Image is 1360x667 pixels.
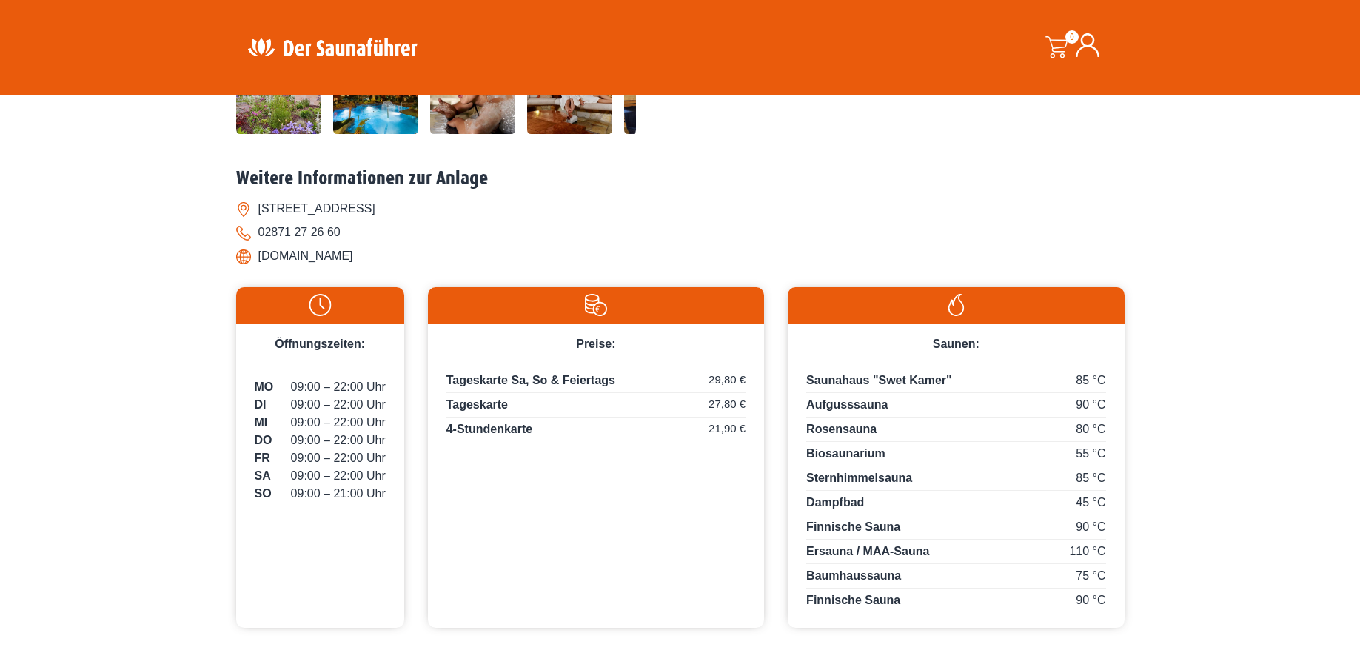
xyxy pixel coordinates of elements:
span: Finnische Sauna [806,520,900,533]
img: Uhr-weiss.svg [244,294,397,316]
span: Ersauna / MAA-Sauna [806,545,929,557]
span: 27,80 € [709,396,746,413]
span: Saunen: [933,338,979,350]
span: MI [255,414,268,432]
span: 09:00 – 22:00 Uhr [291,432,386,449]
span: Preise: [576,338,615,350]
span: 0 [1065,30,1079,44]
span: Biosaunarium [806,447,885,460]
span: 09:00 – 22:00 Uhr [291,378,386,396]
span: 09:00 – 22:00 Uhr [291,449,386,467]
p: 4-Stundenkarte [446,420,746,438]
span: 85 °C [1076,372,1105,389]
span: 80 °C [1076,420,1105,438]
span: 21,90 € [709,420,746,438]
span: Öffnungszeiten: [275,338,365,350]
span: 90 °C [1076,591,1105,609]
span: 45 °C [1076,494,1105,512]
p: Tageskarte [446,396,746,418]
span: 85 °C [1076,469,1105,487]
span: DO [255,432,272,449]
span: SA [255,467,271,485]
span: SO [255,485,272,503]
li: [DOMAIN_NAME] [236,244,1125,268]
span: FR [255,449,270,467]
span: Baumhaussauna [806,569,901,582]
span: Rosensauna [806,423,877,435]
span: Finnische Sauna [806,594,900,606]
li: 02871 27 26 60 [236,221,1125,244]
span: 90 °C [1076,396,1105,414]
span: Sternhimmelsauna [806,472,912,484]
span: 09:00 – 22:00 Uhr [291,414,386,432]
img: Preise-weiss.svg [435,294,757,316]
span: 75 °C [1076,567,1105,585]
span: MO [255,378,274,396]
p: Tageskarte Sa, So & Feiertags [446,372,746,393]
span: 90 °C [1076,518,1105,536]
span: Aufgusssauna [806,398,888,411]
img: Flamme-weiss.svg [795,294,1116,316]
h2: Weitere Informationen zur Anlage [236,167,1125,190]
span: 55 °C [1076,445,1105,463]
span: DI [255,396,267,414]
span: 110 °C [1069,543,1105,560]
span: Dampfbad [806,496,864,509]
li: [STREET_ADDRESS] [236,197,1125,221]
span: 09:00 – 22:00 Uhr [291,467,386,485]
span: 09:00 – 21:00 Uhr [291,485,386,503]
span: 29,80 € [709,372,746,389]
span: Saunahaus "Swet Kamer" [806,374,952,386]
span: 09:00 – 22:00 Uhr [291,396,386,414]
